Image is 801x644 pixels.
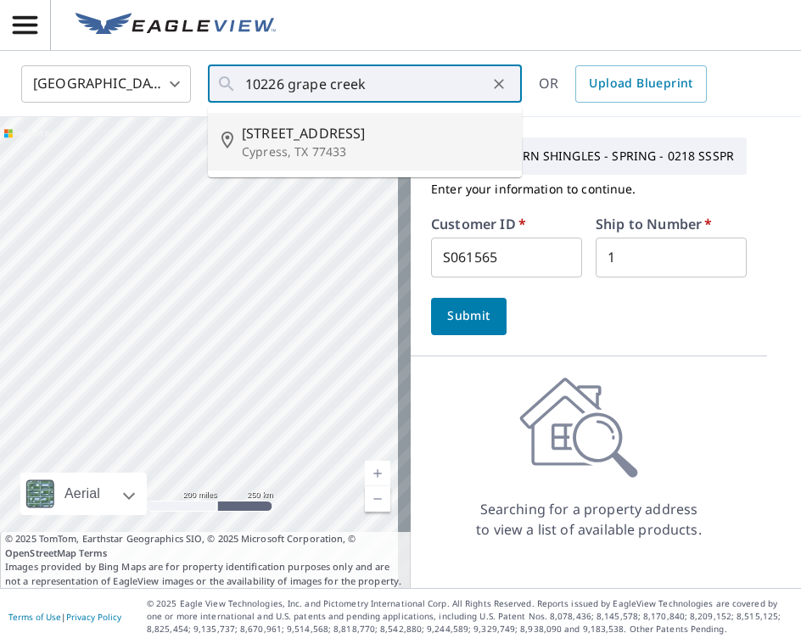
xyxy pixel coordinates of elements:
[365,486,390,512] a: Current Level 5, Zoom Out
[431,175,747,204] p: Enter your information to continue.
[8,611,61,623] a: Terms of Use
[596,217,712,231] label: Ship to Number
[147,597,793,636] p: © 2025 Eagle View Technologies, Inc. and Pictometry International Corp. All Rights Reserved. Repo...
[589,73,692,94] span: Upload Blueprint
[475,499,703,540] p: Searching for a property address to view a list of available products.
[431,217,526,231] label: Customer ID
[539,65,707,103] div: OR
[66,611,121,623] a: Privacy Policy
[5,532,406,560] span: © 2025 TomTom, Earthstar Geographics SIO, © 2025 Microsoft Corporation, ©
[365,461,390,486] a: Current Level 5, Zoom In
[59,473,105,515] div: Aerial
[487,72,511,96] button: Clear
[79,546,107,559] a: Terms
[445,305,493,327] span: Submit
[431,298,507,335] button: Submit
[435,142,742,171] p: SRS - SOUTHERN SHINGLES - SPRING - 0218 SSSPR
[5,546,76,559] a: OpenStreetMap
[76,13,276,38] img: EV Logo
[8,612,121,622] p: |
[245,60,487,108] input: Search by address or latitude-longitude
[242,143,508,160] p: Cypress, TX 77433
[21,60,191,108] div: [GEOGRAPHIC_DATA]
[575,65,706,103] a: Upload Blueprint
[242,123,508,143] span: [STREET_ADDRESS]
[65,3,286,48] a: EV Logo
[20,473,147,515] div: Aerial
